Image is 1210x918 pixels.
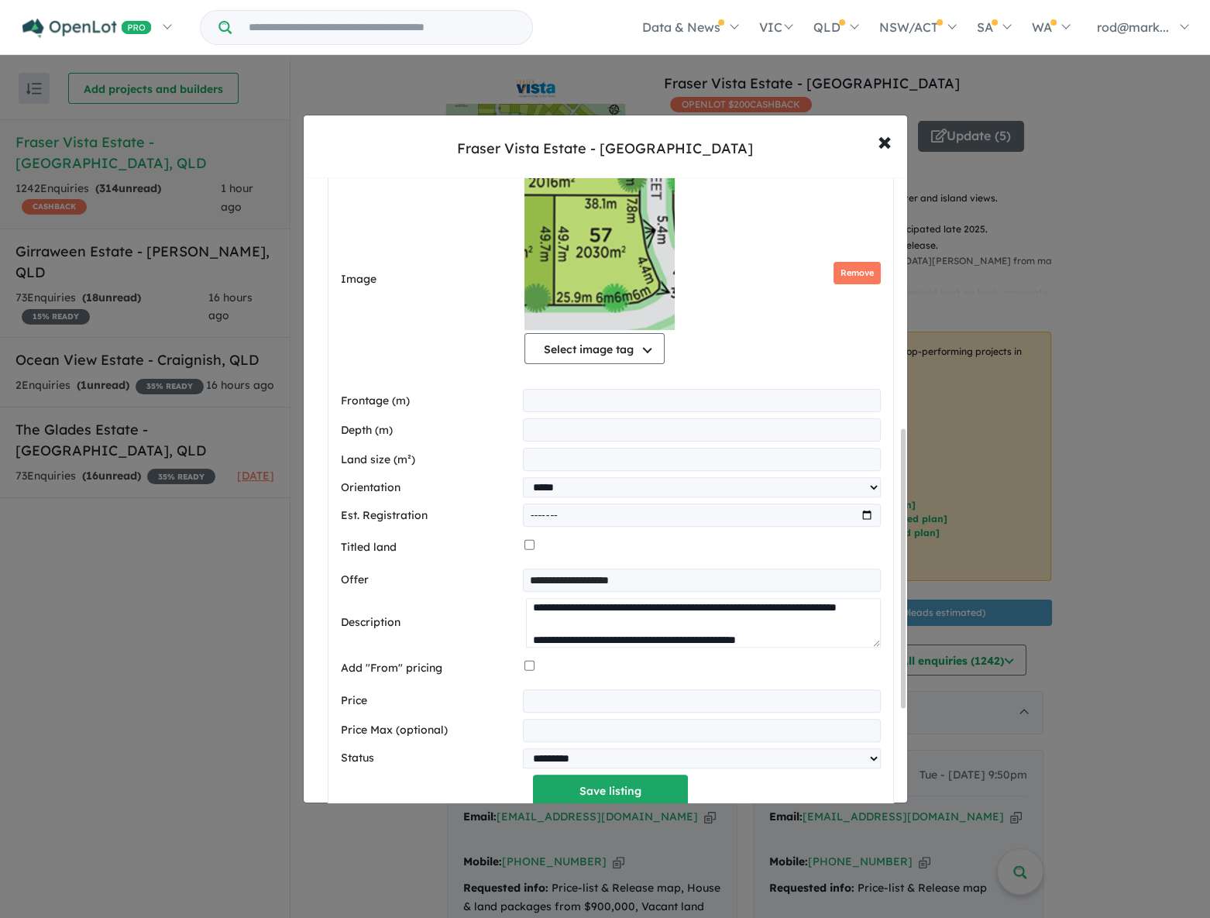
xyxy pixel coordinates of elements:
label: Depth (m) [341,421,517,440]
label: Land size (m²) [341,451,517,469]
label: Image [341,270,519,289]
button: Select image tag [524,333,665,364]
label: Offer [341,571,517,590]
button: Remove [834,262,881,284]
label: Price [341,692,517,710]
label: Titled land [341,538,519,557]
label: Status [341,749,517,768]
input: Try estate name, suburb, builder or developer [235,11,529,44]
span: × [878,124,892,157]
img: 8Bcou6TlY7joQAAAAASUVORK5CYII= [524,175,675,330]
span: rod@mark... [1097,19,1169,35]
label: Frontage (m) [341,392,517,411]
label: Add "From" pricing [341,659,519,678]
label: Orientation [341,479,517,497]
label: Description [341,614,521,632]
button: Save listing [533,775,688,808]
div: Fraser Vista Estate - [GEOGRAPHIC_DATA] [457,139,753,159]
img: Openlot PRO Logo White [22,19,152,38]
label: Price Max (optional) [341,721,517,740]
label: Est. Registration [341,507,517,525]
